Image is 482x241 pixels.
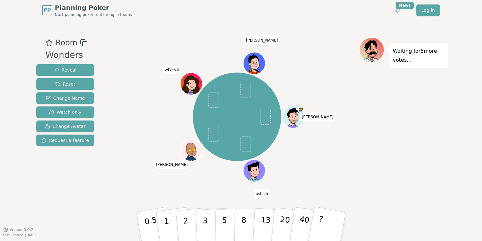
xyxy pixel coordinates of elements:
div: New! [396,2,414,9]
button: Click to change your avatar [181,73,202,94]
button: Reveal [36,64,94,76]
span: Reveal [54,67,77,73]
a: PPPlanning PokerNo.1 planning poker tool for agile teams [42,3,132,17]
button: Version0.9.2 [3,227,33,232]
button: Reset [36,78,94,90]
button: New! [392,4,404,16]
span: Version 0.9.2 [10,227,33,232]
a: Log in [416,4,440,16]
span: Request a feature [41,137,89,144]
span: Click to change your name [254,189,269,198]
span: Room [55,37,77,49]
p: Waiting for 5 more votes... [393,47,445,65]
button: Change Avatar [36,120,94,132]
span: Planning Poker [55,3,132,12]
span: Last updated: [DATE] [3,233,36,237]
span: Click to change your name [154,160,189,169]
span: PP [43,6,51,14]
span: Click to change your name [163,65,181,74]
span: Gavin is the host [298,106,303,112]
span: Change Avatar [45,123,86,129]
span: Watch only [49,109,82,115]
span: (you) [172,68,179,71]
span: Click to change your name [300,113,335,121]
span: Change Name [46,95,85,101]
span: No.1 planning poker tool for agile teams [55,12,132,17]
button: Watch only [36,106,94,118]
button: Add as favourite [45,37,53,49]
span: Click to change your name [245,35,280,44]
span: Reset [55,81,75,87]
button: Request a feature [36,135,94,146]
div: Wonders [45,49,87,62]
button: Change Name [36,92,94,104]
